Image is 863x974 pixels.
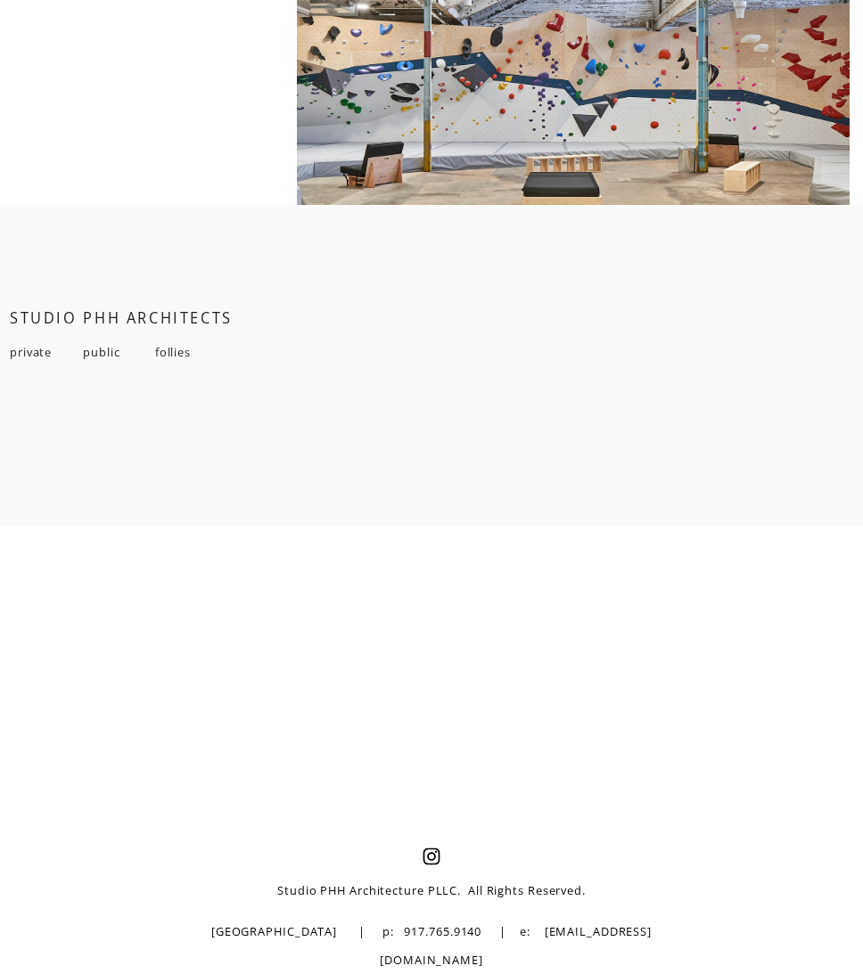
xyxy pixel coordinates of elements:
a: Instagram [423,847,440,865]
a: follies [155,344,191,360]
a: private [10,344,52,360]
p: [GEOGRAPHIC_DATA] | p: 917.765.9140 | e: [EMAIL_ADDRESS][DOMAIN_NAME] [187,917,675,974]
a: STUDIO PHH ARCHITECTS [10,308,233,328]
a: public [83,344,119,360]
p: Studio PHH Architecture PLLC. All Rights Reserved. [187,876,675,904]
